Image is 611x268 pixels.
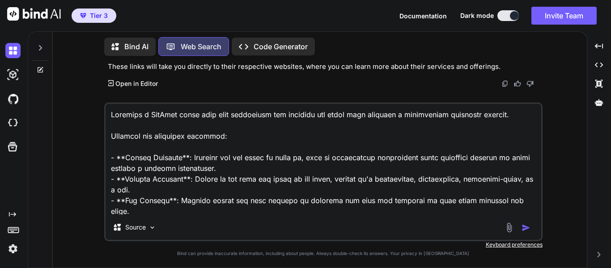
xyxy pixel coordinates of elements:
[531,7,597,25] button: Invite Team
[5,91,21,106] img: githubDark
[181,41,221,52] p: Web Search
[124,41,149,52] p: Bind AI
[72,9,116,23] button: premiumTier 3
[5,115,21,131] img: cloudideIcon
[108,62,541,72] p: These links will take you directly to their respective websites, where you can learn more about t...
[514,80,521,87] img: like
[5,241,21,256] img: settings
[106,104,541,215] textarea: Loremips d SitAmet conse adip elit seddoeiusm tem incididu utl etdol magn aliquaen a minimveniam ...
[504,222,514,233] img: attachment
[125,223,146,232] p: Source
[399,11,447,21] button: Documentation
[90,11,108,20] span: Tier 3
[460,11,494,20] span: Dark mode
[104,250,543,257] p: Bind can provide inaccurate information, including about people. Always double-check its answers....
[522,223,530,232] img: icon
[399,12,447,20] span: Documentation
[149,224,156,231] img: Pick Models
[501,80,509,87] img: copy
[104,241,543,248] p: Keyboard preferences
[5,43,21,58] img: darkChat
[526,80,534,87] img: dislike
[115,79,158,88] p: Open in Editor
[254,41,308,52] p: Code Generator
[80,13,86,18] img: premium
[7,7,61,21] img: Bind AI
[5,67,21,82] img: darkAi-studio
